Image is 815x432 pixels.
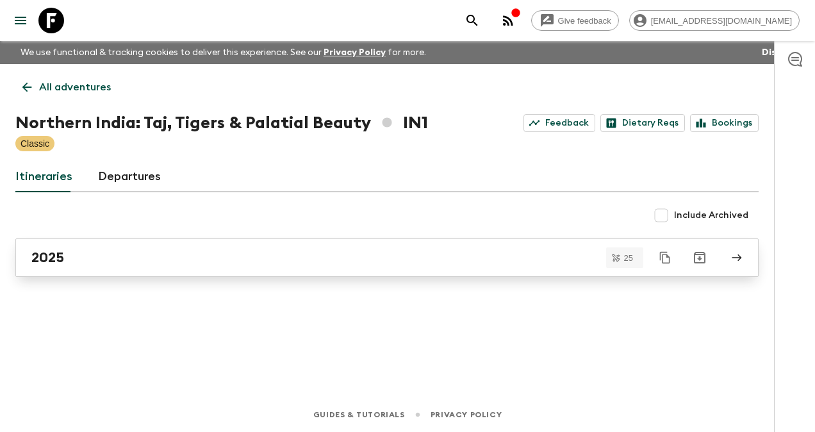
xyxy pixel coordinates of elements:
button: menu [8,8,33,33]
a: Bookings [690,114,759,132]
a: Departures [98,162,161,192]
a: Privacy Policy [324,48,386,57]
a: All adventures [15,74,118,100]
button: Duplicate [654,246,677,269]
a: 2025 [15,238,759,277]
a: Privacy Policy [431,408,502,422]
h1: Northern India: Taj, Tigers & Palatial Beauty IN1 [15,110,428,136]
a: Itineraries [15,162,72,192]
a: Guides & Tutorials [313,408,405,422]
span: Give feedback [551,16,618,26]
h2: 2025 [31,249,64,266]
a: Give feedback [531,10,619,31]
span: 25 [616,254,641,262]
span: Include Archived [674,209,748,222]
button: search adventures [459,8,485,33]
button: Archive [687,245,712,270]
a: Dietary Reqs [600,114,685,132]
p: All adventures [39,79,111,95]
a: Feedback [523,114,595,132]
p: Classic [21,137,49,150]
span: [EMAIL_ADDRESS][DOMAIN_NAME] [644,16,799,26]
div: [EMAIL_ADDRESS][DOMAIN_NAME] [629,10,800,31]
p: We use functional & tracking cookies to deliver this experience. See our for more. [15,41,431,64]
button: Dismiss [759,44,800,62]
